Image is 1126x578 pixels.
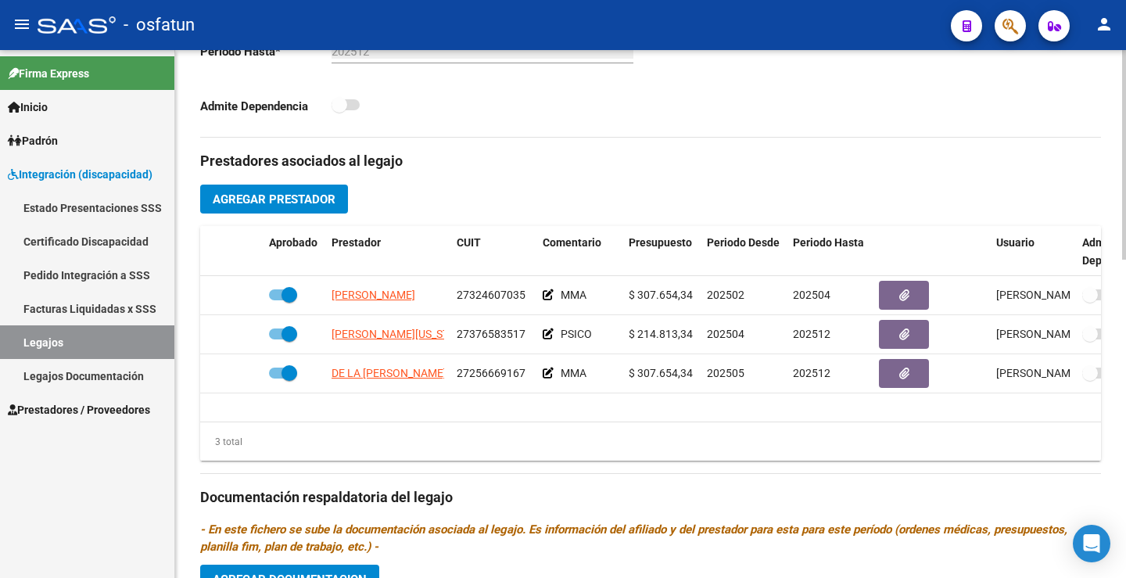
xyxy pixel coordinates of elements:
[332,289,415,301] span: [PERSON_NAME]
[707,236,780,249] span: Periodo Desde
[8,132,58,149] span: Padrón
[200,185,348,214] button: Agregar Prestador
[200,522,1067,554] i: - En este fichero se sube la documentación asociada al legajo. Es información del afiliado y del ...
[787,226,873,278] datatable-header-cell: Periodo Hasta
[450,226,536,278] datatable-header-cell: CUIT
[8,65,89,82] span: Firma Express
[1095,15,1113,34] mat-icon: person
[629,367,693,379] span: $ 307.654,34
[793,289,830,301] span: 202504
[561,328,592,340] span: PSICO
[996,236,1035,249] span: Usuario
[8,166,152,183] span: Integración (discapacidad)
[332,328,556,340] span: [PERSON_NAME][US_STATE] [PERSON_NAME]
[213,192,335,206] span: Agregar Prestador
[707,367,744,379] span: 202505
[707,289,744,301] span: 202502
[457,289,525,301] span: 27324607035
[793,367,830,379] span: 202512
[200,433,242,451] div: 3 total
[793,328,830,340] span: 202512
[325,226,450,278] datatable-header-cell: Prestador
[263,226,325,278] datatable-header-cell: Aprobado
[990,226,1076,278] datatable-header-cell: Usuario
[629,289,693,301] span: $ 307.654,34
[536,226,622,278] datatable-header-cell: Comentario
[622,226,701,278] datatable-header-cell: Presupuesto
[8,401,150,418] span: Prestadores / Proveedores
[200,150,1101,172] h3: Prestadores asociados al legajo
[629,328,693,340] span: $ 214.813,34
[629,236,692,249] span: Presupuesto
[332,367,533,379] span: DE LA [PERSON_NAME] [PERSON_NAME]
[457,367,525,379] span: 27256669167
[543,236,601,249] span: Comentario
[8,99,48,116] span: Inicio
[200,98,332,115] p: Admite Dependencia
[701,226,787,278] datatable-header-cell: Periodo Desde
[200,486,1101,508] h3: Documentación respaldatoria del legajo
[457,236,481,249] span: CUIT
[561,289,586,301] span: MMA
[561,367,586,379] span: MMA
[124,8,195,42] span: - osfatun
[332,236,381,249] span: Prestador
[200,43,332,60] p: Periodo Hasta
[793,236,864,249] span: Periodo Hasta
[269,236,317,249] span: Aprobado
[1073,525,1110,562] div: Open Intercom Messenger
[457,328,525,340] span: 27376583517
[707,328,744,340] span: 202504
[13,15,31,34] mat-icon: menu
